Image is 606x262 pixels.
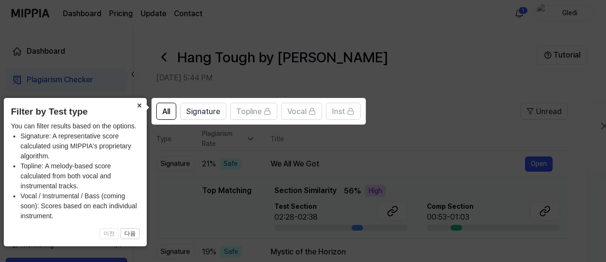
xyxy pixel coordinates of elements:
button: 다음 [121,228,140,240]
button: Topline [230,103,277,120]
span: Topline [236,106,262,117]
span: All [162,106,170,117]
button: Vocal [281,103,322,120]
li: Vocal / Instrumental / Bass (coming soon): Scores based on each individual instrument. [20,191,140,221]
button: Signature [180,103,226,120]
span: Vocal [287,106,306,117]
button: Close [131,98,147,111]
div: You can filter results based on the options. [11,121,140,221]
button: Inst [326,103,361,120]
span: Inst [332,106,345,117]
button: All [156,103,176,120]
li: Topline: A melody-based score calculated from both vocal and instrumental tracks. [20,161,140,191]
header: Filter by Test type [11,105,140,119]
li: Signature: A representative score calculated using MIPPIA's proprietary algorithm. [20,131,140,161]
span: Signature [186,106,220,117]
